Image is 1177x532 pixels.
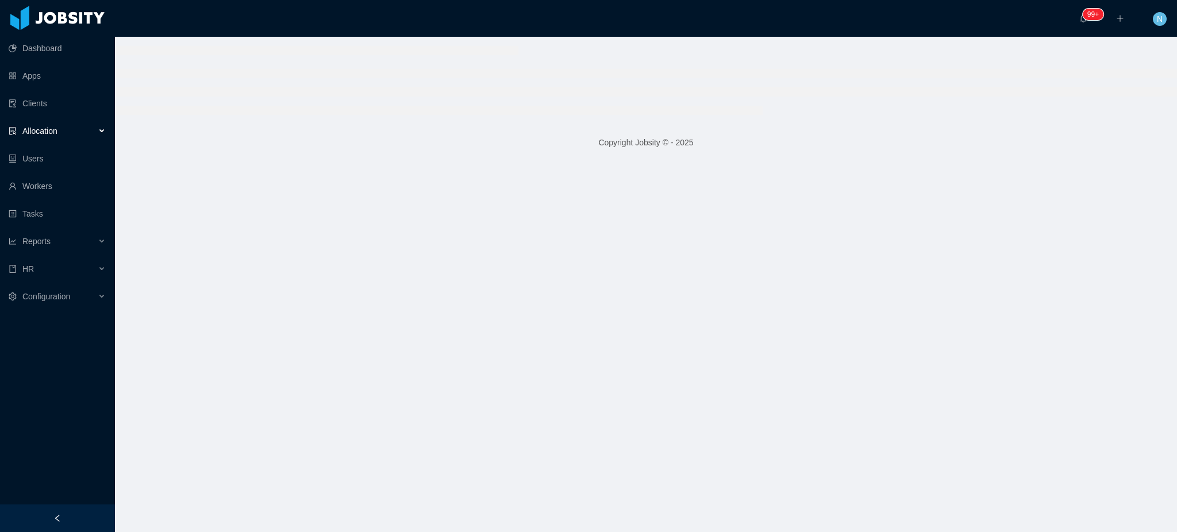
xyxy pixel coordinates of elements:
i: icon: setting [9,292,17,300]
i: icon: solution [9,127,17,135]
span: Configuration [22,292,70,301]
span: Reports [22,237,51,246]
i: icon: book [9,265,17,273]
span: Allocation [22,126,57,136]
a: icon: userWorkers [9,175,106,198]
a: icon: auditClients [9,92,106,115]
a: icon: appstoreApps [9,64,106,87]
footer: Copyright Jobsity © - 2025 [115,123,1177,163]
span: N [1157,12,1163,26]
a: icon: profileTasks [9,202,106,225]
i: icon: plus [1116,14,1124,22]
a: icon: robotUsers [9,147,106,170]
i: icon: line-chart [9,237,17,245]
span: HR [22,264,34,273]
sup: 1656 [1083,9,1103,20]
i: icon: bell [1079,14,1087,22]
a: icon: pie-chartDashboard [9,37,106,60]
